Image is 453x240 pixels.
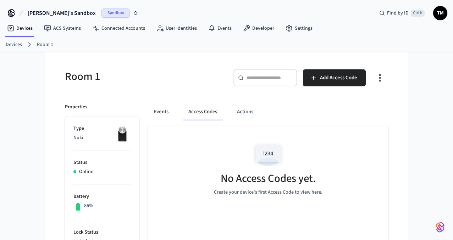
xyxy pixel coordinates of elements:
[303,69,366,86] button: Add Access Code
[1,22,38,35] a: Devices
[203,22,237,35] a: Events
[148,103,174,120] button: Events
[387,10,409,17] span: Find by ID
[65,103,87,111] p: Properties
[436,222,444,233] img: SeamLogoGradient.69752ec5.svg
[280,22,318,35] a: Settings
[73,125,131,132] p: Type
[151,22,203,35] a: User Identities
[320,73,357,82] span: Add Access Code
[101,8,130,18] span: Sandbox
[38,22,87,35] a: ACS Systems
[221,171,316,186] h5: No Access Codes yet.
[73,193,131,200] p: Battery
[374,7,430,19] div: Find by IDCtrl K
[84,202,93,210] p: 86%
[252,140,284,170] img: Access Codes Empty State
[73,229,131,236] p: Lock Status
[411,10,425,17] span: Ctrl K
[433,6,447,20] button: TM
[73,159,131,166] p: Status
[87,22,151,35] a: Connected Accounts
[37,41,53,48] a: Room 1
[148,103,388,120] div: ant example
[65,69,222,84] h5: Room 1
[237,22,280,35] a: Developer
[231,103,259,120] button: Actions
[434,7,447,19] span: TM
[113,125,131,143] img: Nuki Smart Lock 3.0 Pro Black, Front
[28,9,96,17] span: [PERSON_NAME]'s Sandbox
[79,168,93,176] p: Online
[214,189,322,196] p: Create your device's first Access Code to view here.
[6,41,22,48] a: Devices
[73,134,131,142] p: Nuki
[183,103,223,120] button: Access Codes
